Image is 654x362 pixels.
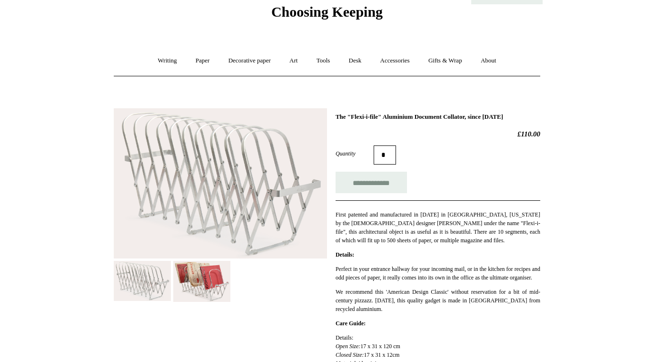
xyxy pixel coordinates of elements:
[173,261,230,302] img: The "Flexi-i-file" Aluminium Document Collator, since 1941
[336,320,366,327] strong: Care Guide:
[149,48,186,73] a: Writing
[336,251,354,258] strong: Details:
[336,265,540,282] p: Perfect in your entrance hallway for your incoming mail, or in the kitchen for recipes and odd pi...
[220,48,279,73] a: Decorative paper
[114,108,327,259] img: The "Flexi-i-file" Aluminium Document Collator, since 1941
[336,130,540,138] h2: £110.00
[271,4,383,20] span: Choosing Keeping
[336,288,540,313] p: We recommend this 'American Design Classic' without reservation for a bit of mid-century pizzazz....
[308,48,339,73] a: Tools
[271,11,383,18] a: Choosing Keeping
[336,113,540,121] h1: The "Flexi-i-file" Aluminium Document Collator, since [DATE]
[336,210,540,245] p: First patented and manufactured in [DATE] in [GEOGRAPHIC_DATA], [US_STATE] by the [DEMOGRAPHIC_DA...
[340,48,370,73] a: Desk
[372,48,418,73] a: Accessories
[281,48,306,73] a: Art
[336,343,360,350] em: Open Size:
[187,48,218,73] a: Paper
[336,352,364,358] em: Closed Size:
[472,48,505,73] a: About
[336,149,374,158] label: Quantity
[420,48,471,73] a: Gifts & Wrap
[114,261,171,301] img: The "Flexi-i-file" Aluminium Document Collator, since 1941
